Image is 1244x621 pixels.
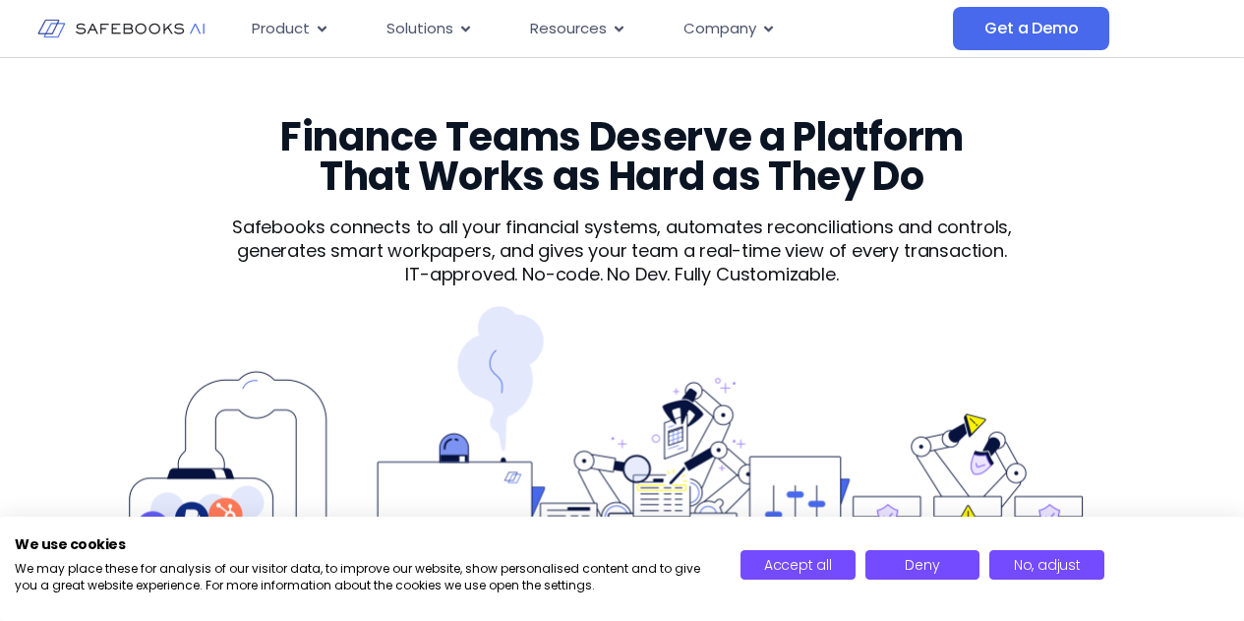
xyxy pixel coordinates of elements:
[984,19,1078,38] span: Get a Demo
[905,555,939,575] span: Deny
[764,555,832,575] span: Accept all
[15,561,711,594] p: We may place these for analysis of our visitor data, to improve our website, show personalised co...
[953,7,1109,50] a: Get a Demo
[740,550,856,580] button: Accept all cookies
[865,550,980,580] button: Deny all cookies
[242,117,1001,196] h3: Finance Teams Deserve a Platform That Works as Hard as They Do
[989,550,1104,580] button: Adjust cookie preferences
[198,263,1046,286] p: IT-approved. No-code. No Dev. Fully Customizable.
[530,18,607,40] span: Resources
[386,18,453,40] span: Solutions
[1014,555,1081,575] span: No, adjust
[198,216,1046,263] p: Safebooks connects to all your financial systems, automates reconciliations and controls, generat...
[15,535,711,553] h2: We use cookies
[236,10,953,48] nav: Menu
[236,10,953,48] div: Menu Toggle
[252,18,310,40] span: Product
[683,18,756,40] span: Company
